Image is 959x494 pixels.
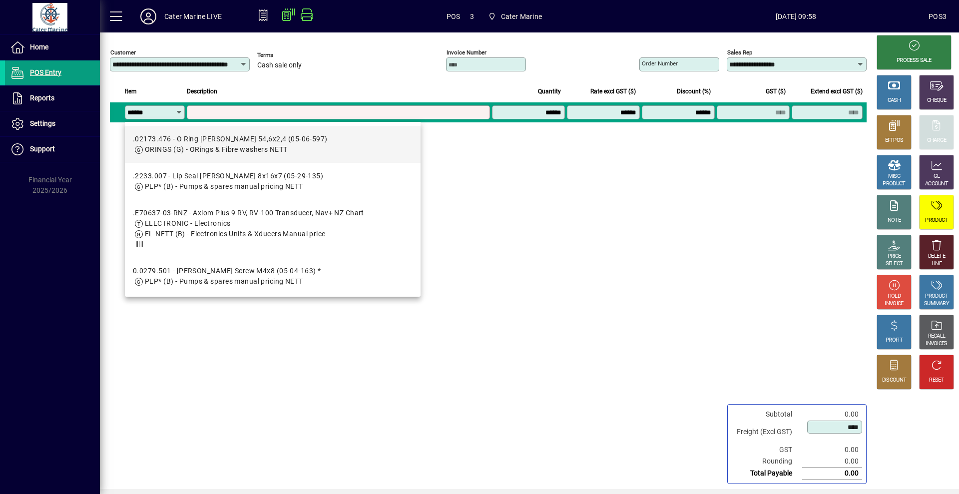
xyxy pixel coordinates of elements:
[932,260,942,268] div: LINE
[885,137,904,144] div: EFTPOS
[732,468,802,480] td: Total Payable
[927,97,946,104] div: CHEQUE
[447,49,486,56] mat-label: Invoice number
[5,111,100,136] a: Settings
[133,171,323,181] div: .2233.007 - Lip Seal [PERSON_NAME] 8x16x7 (05-29-135)
[926,340,947,348] div: INVOICES
[133,208,364,218] div: .E70637-03-RNZ - Axiom Plus 9 RV, RV-100 Transducer, Nav+ NZ Chart
[125,126,421,163] mat-option: .02173.476 - O Ring Johnson 54,6x2,4 (05-06-597)
[30,43,48,51] span: Home
[484,7,546,25] span: Cater Marine
[125,295,421,332] mat-option: 0.2172.142 - O Ring Johnson 90x2,5 (05-06-503)
[677,86,711,97] span: Discount (%)
[663,8,929,24] span: [DATE] 09:58
[187,86,217,97] span: Description
[132,7,164,25] button: Profile
[125,200,421,258] mat-option: .E70637-03-RNZ - Axiom Plus 9 RV, RV-100 Transducer, Nav+ NZ Chart
[30,68,61,76] span: POS Entry
[538,86,561,97] span: Quantity
[766,86,786,97] span: GST ($)
[30,94,54,102] span: Reports
[590,86,636,97] span: Rate excl GST ($)
[257,52,317,58] span: Terms
[145,145,288,153] span: ORINGS (G) - ORings & Fibre washers NETT
[883,180,905,188] div: PRODUCT
[470,8,474,24] span: 3
[642,60,678,67] mat-label: Order number
[5,137,100,162] a: Support
[125,86,137,97] span: Item
[888,253,901,260] div: PRICE
[257,61,302,69] span: Cash sale only
[927,137,947,144] div: CHARGE
[802,456,862,468] td: 0.00
[925,180,948,188] div: ACCOUNT
[110,49,136,56] mat-label: Customer
[886,260,903,268] div: SELECT
[925,293,948,300] div: PRODUCT
[897,57,932,64] div: PROCESS SALE
[125,258,421,295] mat-option: 0.0279.501 - Johnson Screw M4x8 (05-04-163) *
[5,86,100,111] a: Reports
[133,266,321,276] div: 0.0279.501 - [PERSON_NAME] Screw M4x8 (05-04-163) *
[885,300,903,308] div: INVOICE
[145,277,303,285] span: PLP* (B) - Pumps & spares manual pricing NETT
[501,8,542,24] span: Cater Marine
[928,333,946,340] div: RECALL
[888,217,901,224] div: NOTE
[732,409,802,420] td: Subtotal
[929,377,944,384] div: RESET
[447,8,461,24] span: POS
[934,173,940,180] div: GL
[882,377,906,384] div: DISCOUNT
[928,253,945,260] div: DELETE
[30,145,55,153] span: Support
[125,163,421,200] mat-option: .2233.007 - Lip Seal Johnson 8x16x7 (05-29-135)
[732,420,802,444] td: Freight (Excl GST)
[888,173,900,180] div: MISC
[888,97,901,104] div: CASH
[133,134,328,144] div: .02173.476 - O Ring [PERSON_NAME] 54,6x2,4 (05-06-597)
[929,8,947,24] div: POS3
[802,409,862,420] td: 0.00
[145,219,231,227] span: ELECTRONIC - Electronics
[811,86,863,97] span: Extend excl GST ($)
[925,217,948,224] div: PRODUCT
[886,337,903,344] div: PROFIT
[30,119,55,127] span: Settings
[145,230,326,238] span: EL-NETT (B) - Electronics Units & Xducers Manual price
[727,49,752,56] mat-label: Sales rep
[164,8,222,24] div: Cater Marine LIVE
[802,468,862,480] td: 0.00
[732,456,802,468] td: Rounding
[5,35,100,60] a: Home
[145,182,303,190] span: PLP* (B) - Pumps & spares manual pricing NETT
[924,300,949,308] div: SUMMARY
[888,293,901,300] div: HOLD
[732,444,802,456] td: GST
[802,444,862,456] td: 0.00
